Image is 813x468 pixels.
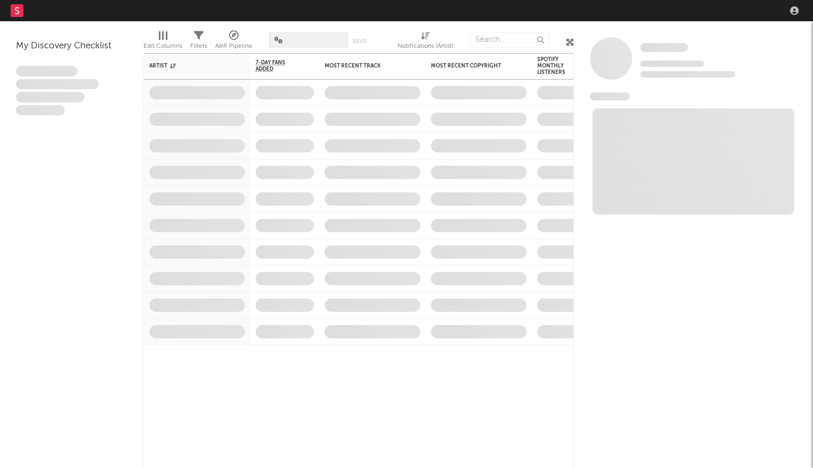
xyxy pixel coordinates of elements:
[190,40,207,53] div: Filters
[143,27,182,57] div: Edit Columns
[16,105,65,116] span: Aliquam viverra
[16,92,84,103] span: Praesent ac interdum
[190,27,207,57] div: Filters
[590,92,630,100] span: News Feed
[431,63,511,69] div: Most Recent Copyright
[215,27,252,57] div: A&R Pipeline
[640,43,688,52] span: Some Artist
[143,40,182,53] div: Edit Columns
[16,66,78,76] span: Lorem ipsum dolor
[215,40,252,53] div: A&R Pipeline
[256,59,298,72] span: 7-Day Fans Added
[325,63,404,69] div: Most Recent Track
[640,42,688,53] a: Some Artist
[397,27,453,57] div: Notifications (Artist)
[149,63,229,69] div: Artist
[640,71,735,78] span: 0 fans last week
[537,56,574,75] div: Spotify Monthly Listeners
[16,79,99,90] span: Integer aliquet in purus et
[470,32,549,48] input: Search...
[16,40,128,53] div: My Discovery Checklist
[352,38,366,44] button: Save
[640,61,704,67] span: Tracking Since: [DATE]
[397,40,453,53] div: Notifications (Artist)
